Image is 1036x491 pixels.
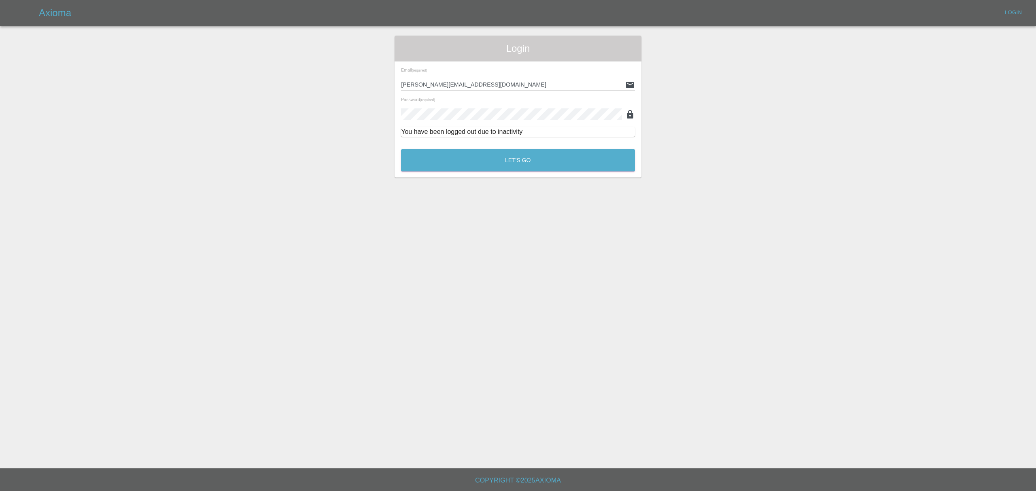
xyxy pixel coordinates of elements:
[401,127,635,137] div: You have been logged out due to inactivity
[39,6,71,19] h5: Axioma
[401,97,435,102] span: Password
[401,42,635,55] span: Login
[412,69,427,72] small: (required)
[420,98,435,102] small: (required)
[1000,6,1026,19] a: Login
[6,475,1030,486] h6: Copyright © 2025 Axioma
[401,149,635,171] button: Let's Go
[401,68,427,72] span: Email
